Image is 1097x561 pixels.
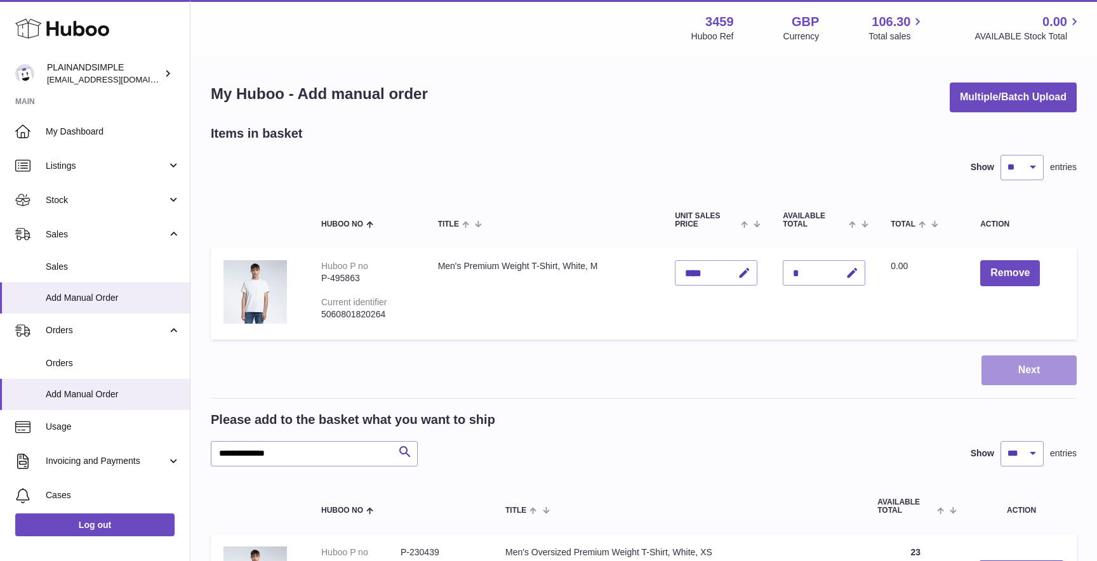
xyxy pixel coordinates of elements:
[223,260,287,324] img: Men's Premium Weight T-Shirt, White, M
[783,212,846,228] span: AVAILABLE Total
[966,485,1077,527] th: Action
[46,194,167,206] span: Stock
[46,160,167,172] span: Listings
[980,220,1064,228] div: Action
[46,324,167,336] span: Orders
[46,357,180,369] span: Orders
[974,30,1082,43] span: AVAILABLE Stock Total
[47,74,187,84] span: [EMAIL_ADDRESS][DOMAIN_NAME]
[321,308,413,320] div: 5060801820264
[46,126,180,138] span: My Dashboard
[792,13,819,30] strong: GBP
[425,247,663,340] td: Men's Premium Weight T-Shirt, White, M
[211,411,495,428] h2: Please add to the basket what you want to ship
[211,125,303,142] h2: Items in basket
[46,455,167,467] span: Invoicing and Payments
[872,13,910,30] span: 106.30
[868,30,925,43] span: Total sales
[971,161,994,173] label: Show
[15,64,34,83] img: duco@plainandsimple.com
[46,261,180,273] span: Sales
[321,546,401,558] dt: Huboo P no
[1042,13,1067,30] span: 0.00
[877,498,934,515] span: AVAILABLE Total
[868,13,925,43] a: 106.30 Total sales
[675,212,738,228] span: Unit Sales Price
[47,62,161,86] div: PLAINANDSIMPLE
[1050,447,1077,459] span: entries
[321,272,413,284] div: P-495863
[891,261,908,271] span: 0.00
[950,82,1077,112] button: Multiple/Batch Upload
[891,220,915,228] span: Total
[1050,161,1077,173] span: entries
[971,447,994,459] label: Show
[974,13,1082,43] a: 0.00 AVAILABLE Stock Total
[783,30,820,43] div: Currency
[321,220,363,228] span: Huboo no
[15,513,175,536] a: Log out
[46,228,167,241] span: Sales
[705,13,734,30] strong: 3459
[46,489,180,501] span: Cases
[505,506,526,515] span: Title
[321,297,387,307] div: Current identifier
[980,260,1040,286] button: Remove
[46,388,180,400] span: Add Manual Order
[321,261,368,271] div: Huboo P no
[46,421,180,433] span: Usage
[691,30,734,43] div: Huboo Ref
[321,506,363,515] span: Huboo no
[46,292,180,304] span: Add Manual Order
[401,546,480,558] dd: P-230439
[211,84,428,104] h1: My Huboo - Add manual order
[438,220,459,228] span: Title
[981,355,1077,385] button: Next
